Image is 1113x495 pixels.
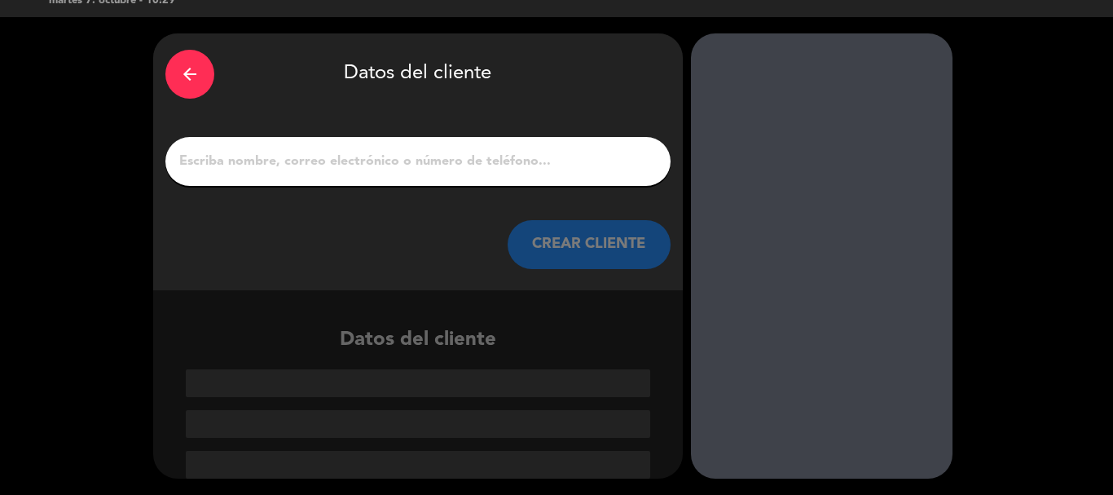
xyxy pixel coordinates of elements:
div: Datos del cliente [165,46,671,103]
div: Datos del cliente [153,325,683,479]
input: Escriba nombre, correo electrónico o número de teléfono... [178,150,658,173]
i: arrow_back [180,64,200,84]
button: CREAR CLIENTE [508,220,671,269]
